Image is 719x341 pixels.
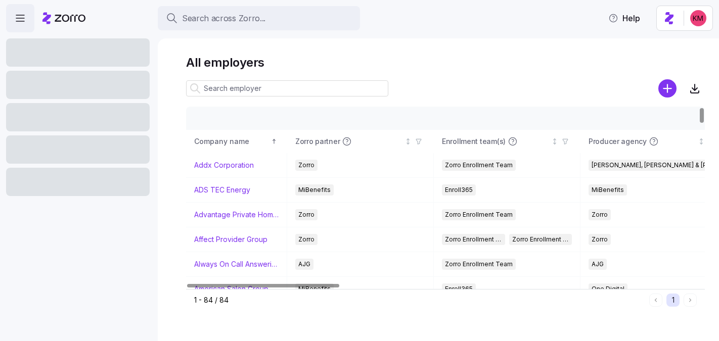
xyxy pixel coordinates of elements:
span: MiBenefits [298,184,331,196]
div: Company name [194,136,269,147]
button: Search across Zorro... [158,6,360,30]
span: Zorro Enrollment Team [445,234,502,245]
span: Zorro Enrollment Team [445,259,513,270]
span: Enrollment team(s) [442,136,506,147]
span: AJG [298,259,310,270]
span: Zorro [298,234,314,245]
span: Producer agency [589,136,647,147]
a: Addx Corporation [194,160,254,170]
span: Zorro [298,209,314,220]
a: Affect Provider Group [194,234,267,245]
input: Search employer [186,80,388,96]
th: Zorro partnerNot sorted [287,130,434,153]
span: Zorro [592,209,608,220]
button: 1 [666,294,680,307]
span: Zorro [592,234,608,245]
span: Zorro [298,160,314,171]
span: Zorro partner [295,136,340,147]
span: Zorro Enrollment Team [445,209,513,220]
th: Enrollment team(s)Not sorted [434,130,580,153]
a: Advantage Private Home Care [194,210,279,220]
button: Next page [684,294,697,307]
div: Not sorted [405,138,412,145]
img: 8fbd33f679504da1795a6676107ffb9e [690,10,706,26]
a: ADS TEC Energy [194,185,250,195]
div: Not sorted [698,138,705,145]
button: Help [600,8,648,28]
div: 1 - 84 / 84 [194,295,645,305]
span: AJG [592,259,604,270]
span: Zorro Enrollment Team [445,160,513,171]
div: Sorted ascending [271,138,278,145]
span: Zorro Enrollment Experts [512,234,569,245]
div: Not sorted [551,138,558,145]
a: Always On Call Answering Service [194,259,279,269]
span: Enroll365 [445,184,473,196]
span: Help [608,12,640,24]
span: Search across Zorro... [182,12,265,25]
button: Previous page [649,294,662,307]
span: MiBenefits [592,184,624,196]
svg: add icon [658,79,677,98]
h1: All employers [186,55,705,70]
th: Company nameSorted ascending [186,130,287,153]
